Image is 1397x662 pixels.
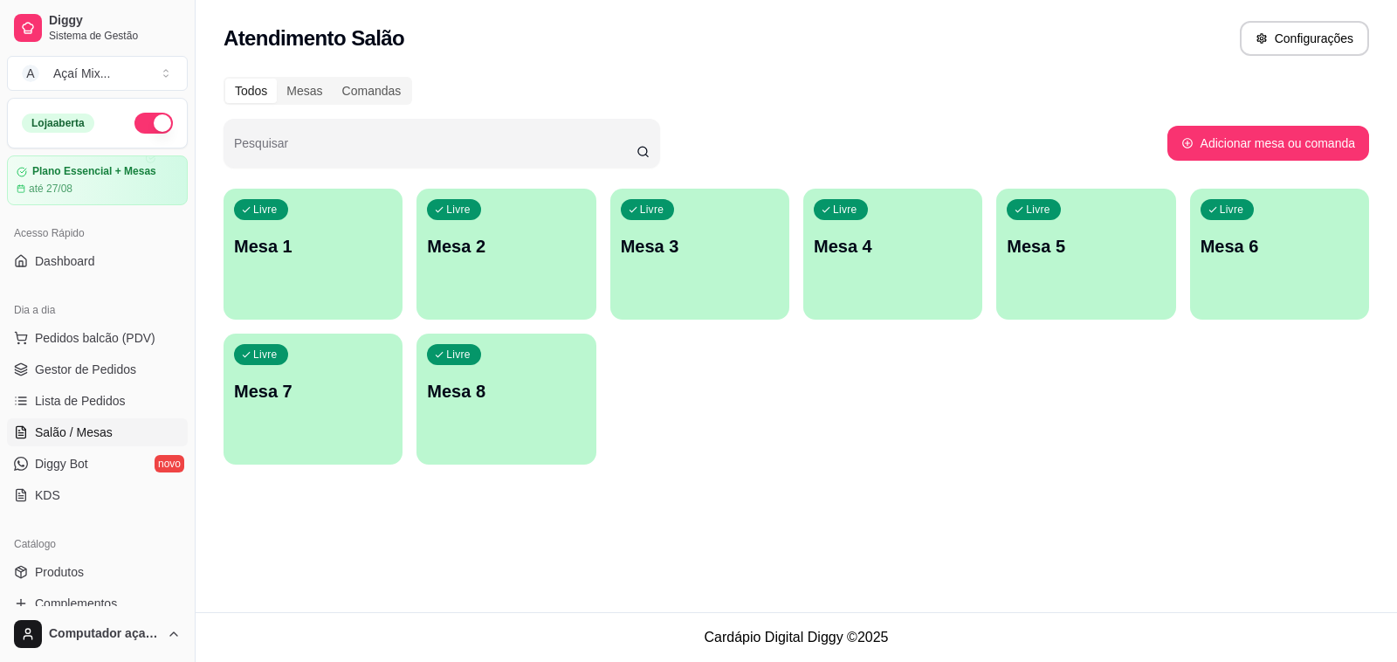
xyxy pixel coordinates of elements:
[7,324,188,352] button: Pedidos balcão (PDV)
[7,558,188,586] a: Produtos
[35,486,60,504] span: KDS
[1026,203,1050,217] p: Livre
[225,79,277,103] div: Todos
[333,79,411,103] div: Comandas
[1201,234,1359,259] p: Mesa 6
[224,189,403,320] button: LivreMesa 1
[416,334,595,465] button: LivreMesa 8
[224,24,404,52] h2: Atendimento Salão
[7,56,188,91] button: Select a team
[7,219,188,247] div: Acesso Rápido
[1220,203,1244,217] p: Livre
[446,348,471,362] p: Livre
[35,329,155,347] span: Pedidos balcão (PDV)
[253,203,278,217] p: Livre
[29,182,72,196] article: até 27/08
[7,613,188,655] button: Computador açaí Mix
[134,113,173,134] button: Alterar Status
[1240,21,1369,56] button: Configurações
[22,65,39,82] span: A
[427,379,585,403] p: Mesa 8
[7,590,188,617] a: Complementos
[1190,189,1369,320] button: LivreMesa 6
[7,247,188,275] a: Dashboard
[1167,126,1369,161] button: Adicionar mesa ou comanda
[621,234,779,259] p: Mesa 3
[996,189,1175,320] button: LivreMesa 5
[803,189,982,320] button: LivreMesa 4
[7,481,188,509] a: KDS
[7,418,188,446] a: Salão / Mesas
[35,424,113,441] span: Salão / Mesas
[253,348,278,362] p: Livre
[7,7,188,49] a: DiggySistema de Gestão
[196,612,1397,662] footer: Cardápio Digital Diggy © 2025
[7,155,188,205] a: Plano Essencial + Mesasaté 27/08
[7,355,188,383] a: Gestor de Pedidos
[7,450,188,478] a: Diggy Botnovo
[1007,234,1165,259] p: Mesa 5
[640,203,664,217] p: Livre
[446,203,471,217] p: Livre
[35,252,95,270] span: Dashboard
[234,141,637,159] input: Pesquisar
[35,361,136,378] span: Gestor de Pedidos
[35,455,88,472] span: Diggy Bot
[35,595,117,612] span: Complementos
[277,79,332,103] div: Mesas
[224,334,403,465] button: LivreMesa 7
[22,114,94,133] div: Loja aberta
[49,626,160,642] span: Computador açaí Mix
[234,234,392,259] p: Mesa 1
[427,234,585,259] p: Mesa 2
[814,234,972,259] p: Mesa 4
[234,379,392,403] p: Mesa 7
[7,530,188,558] div: Catálogo
[7,387,188,415] a: Lista de Pedidos
[35,392,126,410] span: Lista de Pedidos
[833,203,857,217] p: Livre
[416,189,595,320] button: LivreMesa 2
[32,165,156,178] article: Plano Essencial + Mesas
[49,13,181,29] span: Diggy
[53,65,110,82] div: Açaí Mix ...
[610,189,789,320] button: LivreMesa 3
[49,29,181,43] span: Sistema de Gestão
[7,296,188,324] div: Dia a dia
[35,563,84,581] span: Produtos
